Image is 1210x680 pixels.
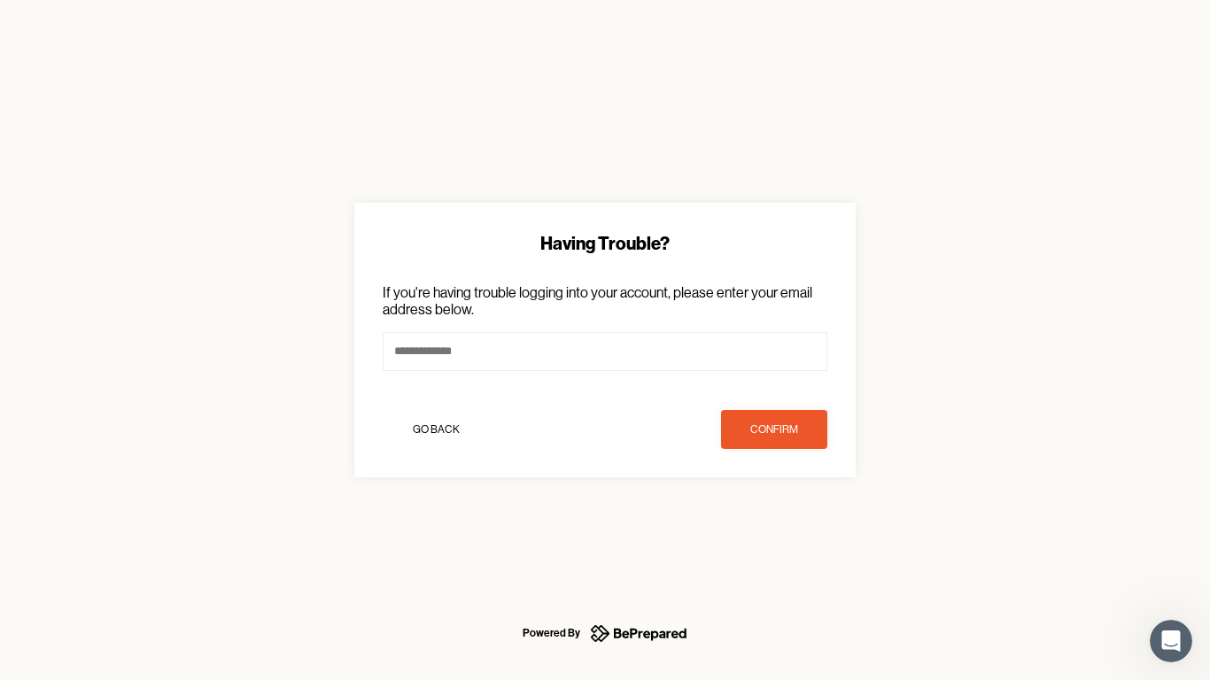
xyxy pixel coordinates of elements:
div: Having Trouble? [383,231,827,256]
button: Go Back [383,410,489,449]
div: confirm [750,421,798,438]
p: If you're having trouble logging into your account, please enter your email address below. [383,284,827,318]
div: Powered By [523,622,580,644]
iframe: Intercom live chat [1150,620,1192,662]
div: Go Back [413,421,460,438]
button: confirm [721,410,827,449]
